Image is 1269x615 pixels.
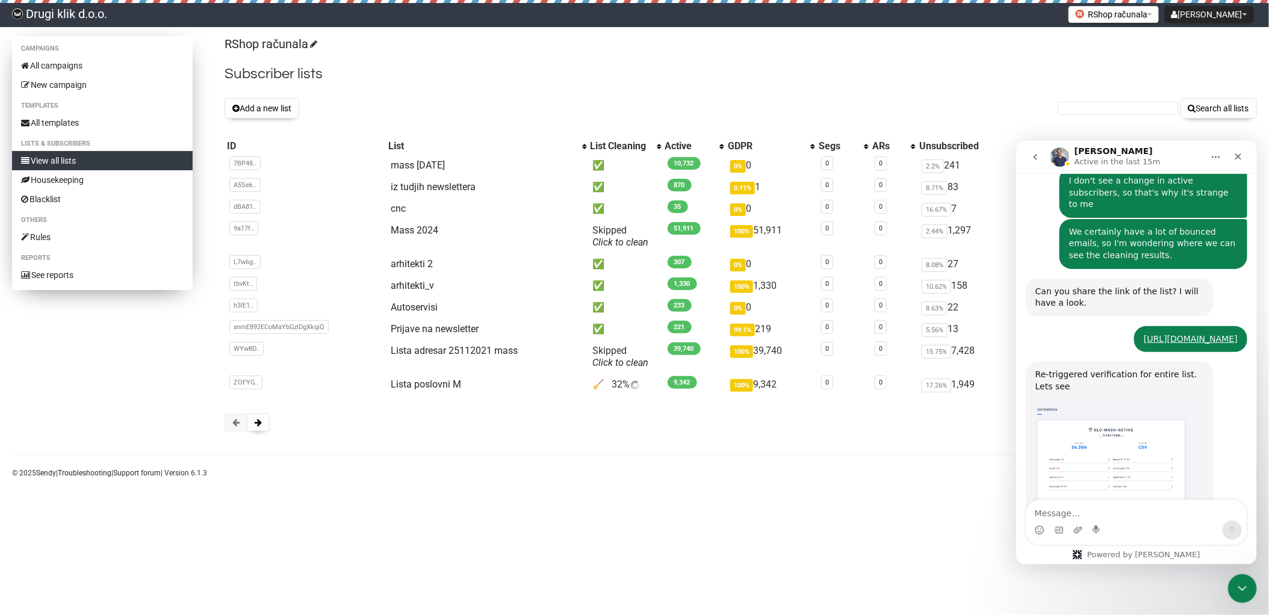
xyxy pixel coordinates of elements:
a: 0 [825,224,829,232]
a: New campaign [12,75,193,94]
div: Unsubscribed [919,140,1014,152]
a: Housekeeping [12,170,193,190]
td: 13 [917,318,1026,340]
div: Hide [1129,140,1161,152]
td: 39,740 [725,340,816,374]
a: cnc [391,203,406,214]
a: 0 [879,280,883,288]
div: Segs [819,140,858,152]
span: 35 [668,200,688,213]
td: 7,428 [917,340,1026,374]
td: 0 [725,155,816,176]
div: GDPR [728,140,804,152]
span: A5Sek.. [229,178,261,192]
a: Autoservisi [391,301,438,313]
a: 0 [825,301,829,309]
a: 0 [825,159,829,167]
img: 8de6925a14bec10a103b3121561b8636 [12,8,23,19]
span: 0% [730,160,746,173]
span: 8.71% [922,181,948,195]
span: h3IE1.. [229,298,258,312]
span: Skipped [593,224,649,248]
td: 1,949 [917,374,1026,395]
button: Add a new list [225,98,299,119]
span: 8.63% [922,301,948,315]
span: 1,330 [668,277,697,290]
span: dBA81.. [229,200,261,214]
span: 17.26% [922,379,951,392]
span: 100% [730,225,753,238]
td: ✅ [588,318,663,340]
td: 51,911 [725,220,816,253]
div: Bounced [1029,140,1125,152]
div: ARs [872,140,905,152]
a: Lista poslovni M [391,379,461,390]
td: 241 [917,155,1026,176]
span: L7w6g.. [229,255,261,269]
span: tbvKt.. [229,277,257,291]
div: List Cleaning [591,140,651,152]
td: 7 [917,198,1026,220]
span: 0% [730,302,746,315]
span: 39,740 [668,342,701,355]
th: List Cleaning: No sort applied, activate to apply an ascending sort [588,138,663,155]
span: 100% [730,280,753,293]
span: 233 [668,299,692,312]
td: ✅ [588,155,663,176]
span: 9,342 [668,376,697,389]
td: ✅ [588,275,663,297]
iframe: Intercom live chat [1228,574,1257,603]
span: 2.2% [922,159,944,173]
a: 0 [879,224,883,232]
span: 5.56% [922,323,948,337]
a: Click to clean [593,357,649,368]
span: Skipped [593,345,649,368]
a: Prijave na newsletter [391,323,479,335]
span: 10,732 [668,157,701,170]
th: Active: No sort applied, activate to apply an ascending sort [663,138,726,155]
th: ID: No sort applied, sorting is disabled [225,138,386,155]
span: 2.44% [922,224,948,238]
a: 0 [879,323,883,331]
a: All templates [12,113,193,132]
span: 8.08% [922,258,948,272]
a: RShop računala [225,37,315,51]
div: Active [665,140,714,152]
a: 0 [879,301,883,309]
a: 0 [825,323,829,331]
td: ✅ [588,176,663,198]
li: Reports [12,251,193,265]
span: ZOFYG.. [229,375,262,389]
a: 0 [825,280,829,288]
span: 0.11% [730,182,755,194]
a: 0 [825,203,829,211]
td: 158 [917,275,1026,297]
a: arhitekti 2 [391,258,433,270]
a: View all lists [12,151,193,170]
p: © 2025 | | | Version 6.1.3 [12,466,207,480]
a: Mass 2024 [391,224,438,236]
a: All campaigns [12,56,193,75]
button: RShop računala [1069,6,1159,23]
td: 1,297 [917,220,1026,253]
div: Edit [1166,140,1193,152]
a: Support forum [113,469,161,477]
span: 0% [730,259,746,271]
